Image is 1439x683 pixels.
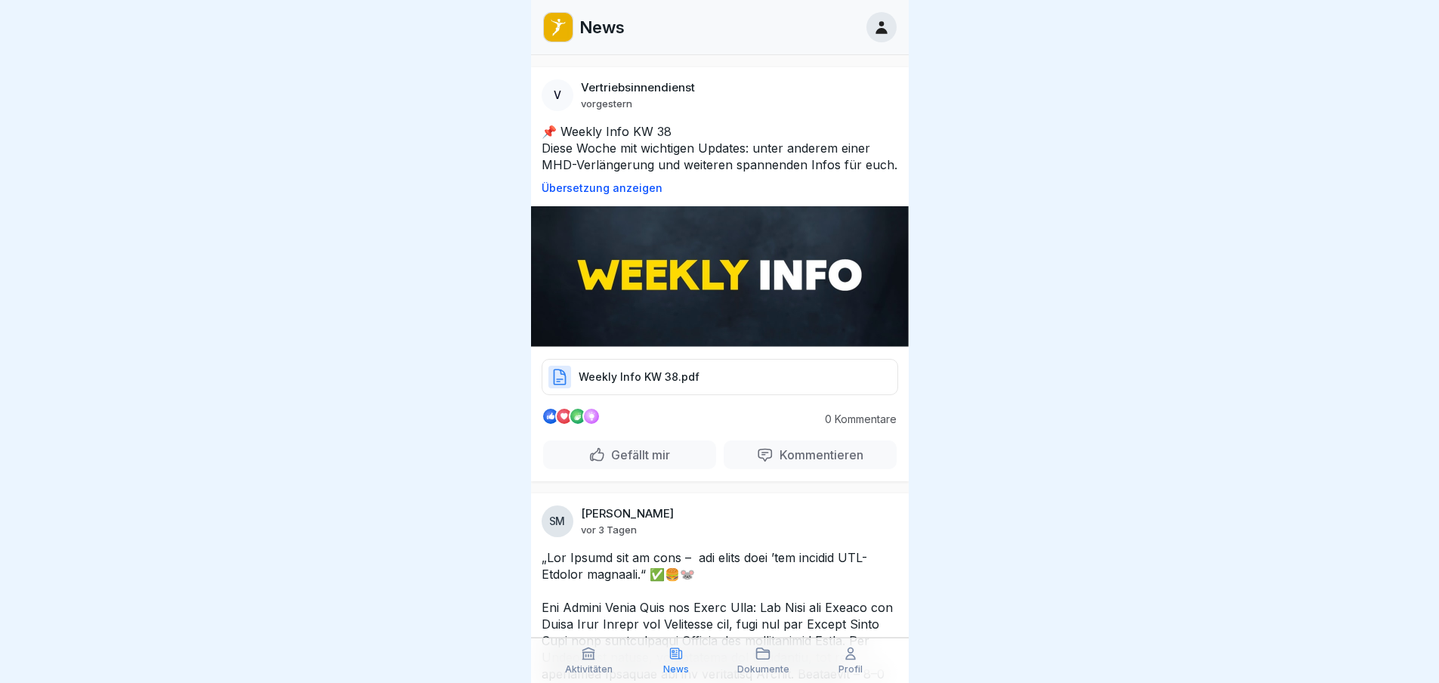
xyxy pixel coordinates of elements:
p: Profil [838,664,863,675]
p: Gefällt mir [605,447,670,462]
div: V [542,79,573,111]
div: SM [542,505,573,537]
p: News [663,664,689,675]
img: Post Image [531,206,909,347]
p: Dokumente [737,664,789,675]
p: [PERSON_NAME] [581,507,674,521]
p: News [579,17,625,37]
a: Weekly Info KW 38.pdf [542,376,898,391]
p: 0 Kommentare [814,413,897,425]
p: Kommentieren [774,447,863,462]
p: Übersetzung anzeigen [542,182,898,194]
p: vorgestern [581,97,632,110]
img: oo2rwhh5g6mqyfqxhtbddxvd.png [544,13,573,42]
p: Aktivitäten [565,664,613,675]
p: 📌 Weekly Info KW 38 Diese Woche mit wichtigen Updates: unter anderem einer MHD-Verlängerung und w... [542,123,898,173]
p: vor 3 Tagen [581,524,637,536]
p: Vertriebsinnendienst [581,81,695,94]
p: Weekly Info KW 38.pdf [579,369,699,385]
